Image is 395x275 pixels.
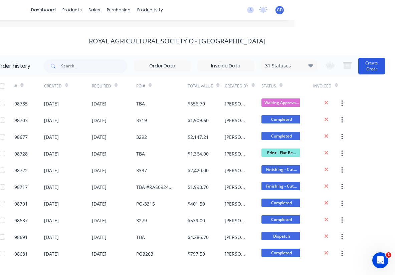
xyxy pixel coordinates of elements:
[44,234,59,241] div: [DATE]
[136,167,147,174] div: 3337
[44,77,92,95] div: Created
[261,83,276,89] div: Status
[313,83,332,89] div: Invoiced
[14,83,17,89] div: #
[44,167,59,174] div: [DATE]
[136,217,147,224] div: 3279
[14,133,28,141] div: 98677
[59,5,85,15] div: products
[14,77,44,95] div: #
[261,199,302,207] span: Completed
[92,167,107,174] div: [DATE]
[14,167,28,174] div: 98722
[28,5,59,15] a: dashboard
[261,249,302,257] span: Completed
[188,77,224,95] div: Total Value
[188,100,205,107] div: $656.70
[188,184,209,191] div: $1,998.70
[14,200,28,207] div: 98701
[188,167,209,174] div: $2,420.00
[188,200,205,207] div: $401.50
[44,117,59,124] div: [DATE]
[188,83,213,89] div: Total Value
[261,232,302,240] span: Dispatch
[188,250,205,257] div: $797.50
[136,150,145,157] div: TBA
[188,150,209,157] div: $1,364.00
[225,77,261,95] div: Created By
[188,133,209,141] div: $2,147.21
[188,117,209,124] div: $1,909.60
[44,133,59,141] div: [DATE]
[261,132,302,140] span: Completed
[89,37,266,45] div: Royal Agricultural Society of [GEOGRAPHIC_DATA]
[44,217,59,224] div: [DATE]
[44,100,59,107] div: [DATE]
[261,165,302,174] span: Finishing - Cut...
[136,184,175,191] div: TBA #RAS092425/Edu25_1055 Cattle Corner Black base signs
[136,77,188,95] div: PO #
[134,61,190,71] input: Order Date
[44,250,59,257] div: [DATE]
[14,234,28,241] div: 98691
[358,58,385,74] button: Create Order
[92,117,107,124] div: [DATE]
[136,250,153,257] div: PO3263
[261,62,317,69] div: 31 Statuses
[14,250,28,257] div: 98681
[136,83,145,89] div: PO #
[225,83,248,89] div: Created By
[225,234,248,241] div: [PERSON_NAME]
[225,133,248,141] div: [PERSON_NAME]
[14,217,28,224] div: 98687
[313,77,343,95] div: Invoiced
[261,115,302,123] span: Completed
[198,61,254,71] input: Invoice Date
[261,215,302,224] span: Completed
[261,77,313,95] div: Status
[225,250,248,257] div: [PERSON_NAME]
[225,150,248,157] div: [PERSON_NAME]
[136,100,145,107] div: TBA
[225,167,248,174] div: [PERSON_NAME]
[188,234,209,241] div: $4,286.70
[44,83,62,89] div: Created
[225,100,248,107] div: [PERSON_NAME]
[188,217,205,224] div: $539.00
[225,217,248,224] div: [PERSON_NAME]
[61,59,127,73] input: Search...
[92,77,136,95] div: Required
[44,184,59,191] div: [DATE]
[92,184,107,191] div: [DATE]
[372,252,388,268] iframe: Intercom live chat
[136,117,147,124] div: 3319
[261,149,302,157] span: Print - Flat Be...
[225,117,248,124] div: [PERSON_NAME]
[92,150,107,157] div: [DATE]
[92,234,107,241] div: [DATE]
[14,100,28,107] div: 98735
[92,217,107,224] div: [DATE]
[104,5,134,15] div: purchasing
[136,234,145,241] div: TBA
[14,117,28,124] div: 98703
[92,200,107,207] div: [DATE]
[136,200,155,207] div: PO-3315
[44,150,59,157] div: [DATE]
[14,150,28,157] div: 98728
[386,252,391,258] span: 1
[261,98,302,107] span: Waiting Approva...
[277,7,283,13] span: GD
[261,182,302,190] span: Finishing - Cut...
[92,133,107,141] div: [DATE]
[134,5,166,15] div: productivity
[225,200,248,207] div: [PERSON_NAME]
[44,200,59,207] div: [DATE]
[14,184,28,191] div: 98717
[136,133,147,141] div: 3292
[92,83,111,89] div: Required
[225,184,248,191] div: [PERSON_NAME]
[92,250,107,257] div: [DATE]
[92,100,107,107] div: [DATE]
[85,5,104,15] div: sales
